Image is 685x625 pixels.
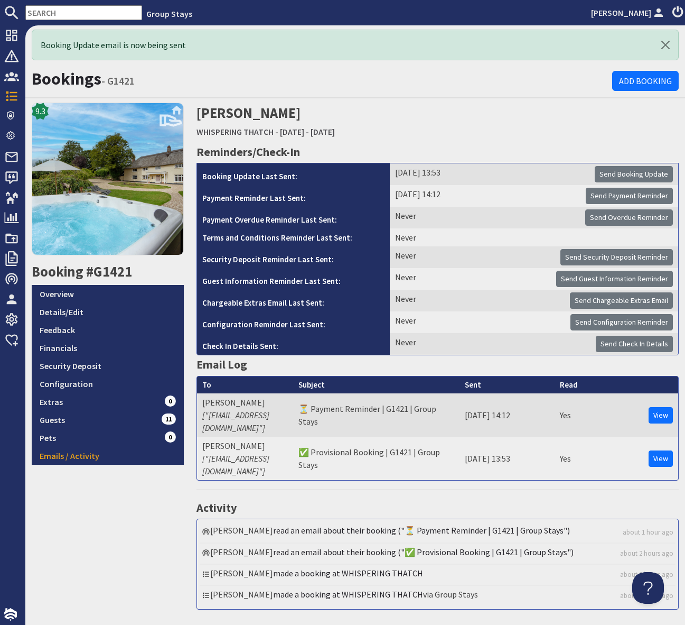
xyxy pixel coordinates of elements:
[32,103,184,263] a: 9.3
[390,333,678,355] td: Never
[390,163,678,185] td: [DATE] 13:53
[620,591,673,601] a: about 2 hours ago
[32,447,184,465] a: Emails / Activity
[586,188,673,204] button: Send Payment Reminder
[32,321,184,339] a: Feedback
[556,271,673,287] button: Send Guest Information Reminder
[293,393,459,437] td: ⏳ Payment Reminder | G1421 | Group Stays
[32,285,184,303] a: Overview
[202,453,269,476] i: ["[EMAIL_ADDRESS][DOMAIN_NAME]"]
[196,355,679,373] h3: Email Log
[197,393,293,437] td: [PERSON_NAME]
[555,393,583,437] td: Yes
[293,437,459,480] td: ✅ Provisional Booking | G1421 | Group Stays
[200,522,675,543] li: [PERSON_NAME]
[390,246,678,268] td: Never
[196,499,679,517] h3: Activity
[459,393,555,437] td: [DATE] 14:12
[32,30,679,60] div: Booking Update email is now being sent
[390,228,678,246] td: Never
[590,191,668,200] span: Send Payment Reminder
[197,311,389,333] th: Configuration Reminder Last Sent:
[32,103,184,255] img: WHISPERING THATCH's icon
[32,393,184,411] a: Extras0
[197,268,389,290] th: Guest Information Reminder Last Sent:
[560,249,673,265] button: Send Security Deposit Reminder
[197,207,389,228] th: Payment Overdue Reminder Last Sent:
[390,185,678,207] td: [DATE] 14:12
[275,126,278,137] span: -
[165,396,176,406] span: 0
[197,228,389,246] th: Terms and Conditions Reminder Last Sent:
[197,290,389,311] th: Chargeable Extras Email Last Sent:
[32,68,101,89] a: Bookings
[459,437,555,480] td: [DATE] 13:53
[197,246,389,268] th: Security Deposit Reminder Last Sent:
[575,296,668,305] span: Send Chargeable Extras Email
[585,209,673,226] button: Send Overdue Reminder
[197,185,389,207] th: Payment Reminder Last Sent:
[32,303,184,321] a: Details/Edit
[25,5,142,20] input: SEARCH
[200,586,675,606] li: [PERSON_NAME] via Group Stays
[273,547,574,557] a: read an email about their booking ("✅ Provisional Booking | G1421 | Group Stays")
[555,437,583,480] td: Yes
[591,6,666,19] a: [PERSON_NAME]
[196,103,513,140] h2: [PERSON_NAME]
[32,429,184,447] a: Pets0
[162,413,176,424] span: 11
[632,572,664,604] iframe: Toggle Customer Support
[273,589,423,600] a: made a booking at WHISPERING THATCH
[390,290,678,311] td: Never
[146,8,192,19] a: Group Stays
[32,375,184,393] a: Configuration
[101,75,135,87] small: - G1421
[196,126,274,137] a: WHISPERING THATCH
[273,568,423,578] a: made a booking at WHISPERING THATCH
[590,213,668,222] span: Send Overdue Reminder
[390,311,678,333] td: Never
[165,431,176,442] span: 0
[35,105,45,117] span: 9.3
[575,317,668,327] span: Send Configuration Reminder
[197,333,389,355] th: Check In Details Sent:
[4,608,17,621] img: staytech_i_w-64f4e8e9ee0a9c174fd5317b4b171b261742d2d393467e5bdba4413f4f884c10.svg
[570,314,673,330] button: Send Configuration Reminder
[32,339,184,357] a: Financials
[596,336,673,352] button: Send Check In Details
[390,268,678,290] td: Never
[197,376,293,394] th: To
[32,263,184,280] h2: Booking #G1421
[599,169,668,179] span: Send Booking Update
[197,437,293,480] td: [PERSON_NAME]
[202,410,269,433] i: ["[EMAIL_ADDRESS][DOMAIN_NAME]"]
[200,565,675,586] li: [PERSON_NAME]
[293,376,459,394] th: Subject
[620,548,673,558] a: about 2 hours ago
[280,126,335,137] a: [DATE] - [DATE]
[555,376,583,394] th: Read
[196,143,679,161] h3: Reminders/Check-In
[561,274,668,283] span: Send Guest Information Reminder
[197,163,389,185] th: Booking Update Last Sent:
[273,525,570,536] a: read an email about their booking ("⏳ Payment Reminder | G1421 | Group Stays")
[570,292,673,309] button: Send Chargeable Extras Email
[459,376,555,394] th: Sent
[200,544,675,565] li: [PERSON_NAME]
[649,451,673,467] a: View
[649,407,673,424] a: View
[32,357,184,375] a: Security Deposit
[600,339,668,348] span: Send Check In Details
[620,569,673,580] a: about 2 hours ago
[390,207,678,228] td: Never
[32,411,184,429] a: Guests11
[595,166,673,182] button: Send Booking Update
[612,71,679,91] a: Add Booking
[623,527,673,537] a: about 1 hour ago
[565,252,668,262] span: Send Security Deposit Reminder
